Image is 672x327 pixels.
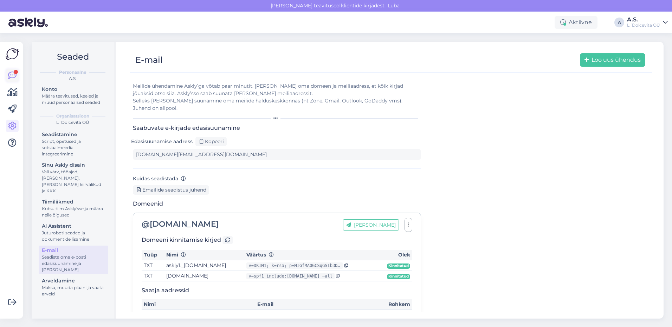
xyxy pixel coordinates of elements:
div: Määra teavitused, keeled ja muud personaalsed seaded [42,93,105,106]
div: Sinu Askly disain [42,161,105,169]
h2: Seaded [37,50,108,64]
a: KontoMäära teavitused, keeled ja muud personaalsed seaded [39,85,108,107]
td: TXT [142,260,164,271]
div: Maksa, muuda plaani ja vaata arveid [42,285,105,297]
div: E-mail [42,247,105,254]
span: @ [142,219,150,229]
div: [DOMAIN_NAME] [142,220,219,228]
input: 123-support-example@customer-support.askly.me [133,149,421,160]
td: TXT [142,271,164,281]
div: v=spf1 include:[DOMAIN_NAME] ~all [246,273,334,279]
div: Script, õpetused ja sotsiaalmeedia integreerimine [42,138,105,157]
div: A.S. [37,75,108,82]
div: Juturoboti seaded ja dokumentide lisamine [42,230,105,242]
a: E-mailSeadista oma e-posti edasisuunamine ja [PERSON_NAME] [39,246,108,274]
h3: Saabuvate e-kirjade edasisuunamine [133,125,421,131]
div: Arveldamine [42,277,105,285]
th: Nimi [142,299,255,310]
div: Vali värv, tööajad, [PERSON_NAME], [PERSON_NAME] kiirvalikud ja KKK [42,169,105,194]
td: [EMAIL_ADDRESS][DOMAIN_NAME] [255,310,378,320]
th: Nimi [164,250,244,260]
a: TiimiliikmedKutsu tiim Askly'sse ja määra neile õigused [39,197,108,219]
th: Väärtus [244,250,377,260]
button: Loo uus ühendus [580,53,645,67]
div: Konto [42,86,105,93]
label: Kuidas seadistada [133,175,186,182]
div: L´Dolcevita OÜ [627,22,660,28]
a: ArveldamineMaksa, muuda plaani ja vaata arveid [39,276,108,298]
img: Askly Logo [6,47,19,61]
a: AI AssistentJuturoboti seaded ja dokumentide lisamine [39,221,108,243]
button: [PERSON_NAME] [343,219,399,231]
td: Klienditeenindus ChangeLingerie [142,310,255,320]
a: SeadistamineScript, õpetused ja sotsiaalmeedia integreerimine [39,130,108,158]
h3: Domeeni kinnitamise kirjed [142,236,412,244]
div: Emailide seadistus juhend [133,185,209,195]
div: Kopeeri [195,137,227,146]
div: AI Assistent [42,222,105,230]
th: Olek [378,250,412,260]
td: askly1._[DOMAIN_NAME] [164,260,244,271]
div: L´Dolcevita OÜ [37,119,108,126]
h3: Domeenid [133,200,421,207]
span: Luba [386,2,402,9]
span: Kinnitatud [387,263,410,269]
div: A.S. [627,17,660,22]
div: v=DKIM1; k=rsa; p=MIGfMA0GCSqGSIb3DQEBAQUAA4GNADCBiQKBgQCawKZzjzqlo1UgGhlejROtvUa/ldSFTsyRez43QvL... [246,262,343,269]
span: Kinnitatud [387,274,410,280]
a: Sinu Askly disainVali värv, tööajad, [PERSON_NAME], [PERSON_NAME] kiirvalikud ja KKK [39,160,108,195]
b: Organisatsioon [56,113,89,119]
div: Tiimiliikmed [42,198,105,206]
div: Meilide ühendamine Askly’ga võtab paar minutit. [PERSON_NAME] oma domeen ja meiliaadress, et kõik... [133,82,421,112]
div: A [614,18,624,27]
a: A.S.L´Dolcevita OÜ [627,17,668,28]
b: Personaalne [59,69,86,75]
label: Edasisuunamise aadress [131,138,193,145]
div: E-mail [135,53,163,67]
th: Tüüp [142,250,164,260]
th: E-mail [255,299,378,310]
h3: Saatja aadressid [142,287,412,294]
div: Kutsu tiim Askly'sse ja määra neile õigused [42,206,105,218]
div: Seadistamine [42,131,105,138]
div: Seadista oma e-posti edasisuunamine ja [PERSON_NAME] [42,254,105,273]
div: Aktiivne [555,16,597,29]
td: [DOMAIN_NAME] [164,271,244,281]
th: Rohkem [378,299,412,310]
